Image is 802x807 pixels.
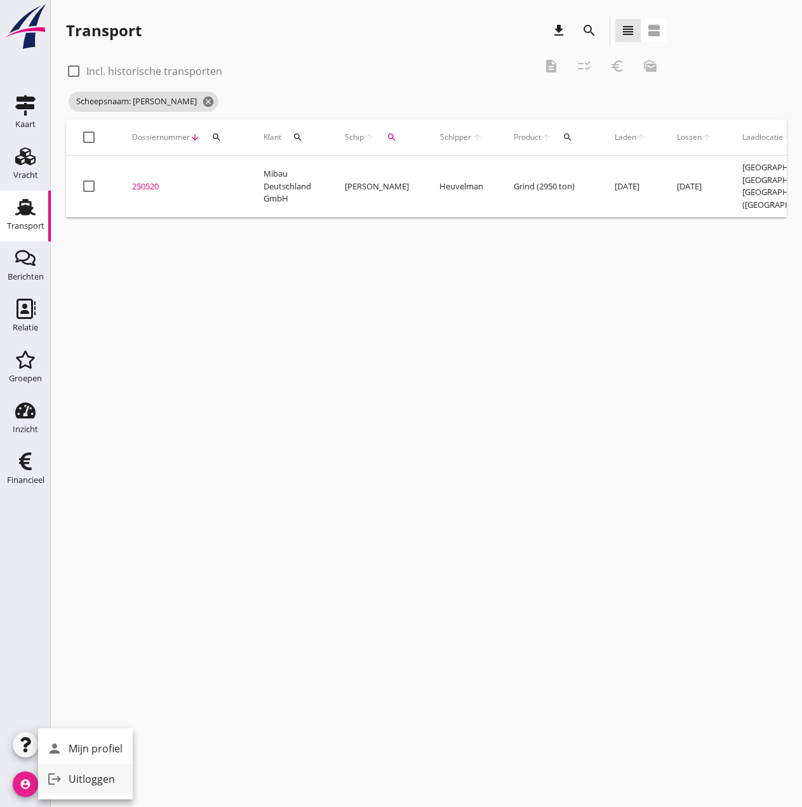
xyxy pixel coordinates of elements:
[211,132,222,142] i: search
[7,222,44,230] div: Transport
[13,771,38,797] i: account_circle
[3,3,48,50] img: logo-small.a267ee39.svg
[69,741,123,756] div: Mijn profiel
[599,156,662,218] td: [DATE]
[293,132,303,142] i: search
[132,132,190,143] span: Dossiernummer
[551,23,566,38] i: download
[563,132,573,142] i: search
[13,171,38,179] div: Vracht
[345,132,364,143] span: Schip
[620,23,636,38] i: view_headline
[662,156,727,218] td: [DATE]
[472,132,483,142] i: arrow_upward
[582,23,597,38] i: search
[498,156,599,218] td: Grind (2950 ton)
[9,374,42,383] div: Groepen
[615,132,636,143] span: Laden
[132,180,233,193] div: 250520
[248,156,330,218] td: Mibau Deutschland GmbH
[439,132,472,143] span: Schipper
[69,771,123,787] div: Uitloggen
[636,132,646,142] i: arrow_upward
[364,132,375,142] i: arrow_upward
[69,92,218,112] span: Scheepsnaam: [PERSON_NAME]
[190,132,200,142] i: arrow_downward
[13,323,38,332] div: Relatie
[7,476,44,484] div: Financieel
[66,20,142,41] div: Transport
[202,95,215,108] i: cancel
[541,132,551,142] i: arrow_upward
[387,132,397,142] i: search
[86,65,222,78] label: Incl. historische transporten
[42,766,67,792] i: logout
[330,156,424,218] td: [PERSON_NAME]
[702,132,712,142] i: arrow_upward
[264,122,314,153] div: Klant
[424,156,498,218] td: Heuvelman
[38,733,133,764] a: Mijn profiel
[42,736,67,761] i: person
[646,23,662,38] i: view_agenda
[784,132,794,142] i: arrow_upward
[15,120,36,128] div: Kaart
[677,132,702,143] span: Lossen
[13,425,38,433] div: Inzicht
[742,132,784,143] span: Laadlocatie
[8,273,44,281] div: Berichten
[514,132,541,143] span: Product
